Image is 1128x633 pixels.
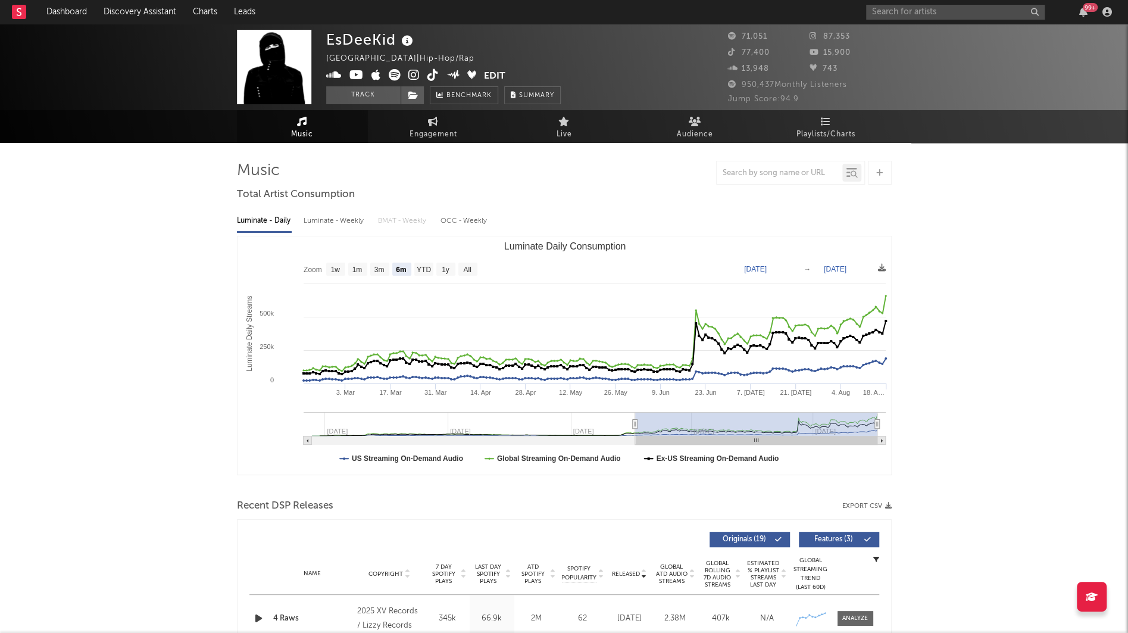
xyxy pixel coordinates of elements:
[237,188,355,202] span: Total Artist Consumption
[610,613,649,625] div: [DATE]
[810,65,838,73] span: 743
[519,92,554,99] span: Summary
[260,343,274,350] text: 250k
[655,563,688,585] span: Global ATD Audio Streams
[656,454,779,463] text: Ex-US Streaming On-Demand Audio
[273,613,351,625] a: 4 Raws
[810,33,850,40] span: 87,353
[352,266,362,274] text: 1m
[517,613,556,625] div: 2M
[473,613,511,625] div: 66.9k
[368,570,403,578] span: Copyright
[326,30,416,49] div: EsDeeKid
[430,86,498,104] a: Benchmark
[728,33,767,40] span: 71,051
[245,295,253,371] text: Luminate Daily Streams
[260,310,274,317] text: 500k
[728,81,847,89] span: 950,437 Monthly Listeners
[517,563,549,585] span: ATD Spotify Plays
[463,266,471,274] text: All
[499,110,630,143] a: Live
[736,389,764,396] text: 7. [DATE]
[428,563,460,585] span: 7 Day Spotify Plays
[336,389,355,396] text: 3. Mar
[804,265,811,273] text: →
[701,613,741,625] div: 407k
[304,266,322,274] text: Zoom
[796,127,855,142] span: Playlists/Charts
[352,454,463,463] text: US Streaming On-Demand Audio
[416,266,430,274] text: YTD
[695,389,716,396] text: 23. Jun
[717,169,842,178] input: Search by song name or URL
[237,211,292,231] div: Luminate - Daily
[747,560,780,588] span: Estimated % Playlist Streams Last Day
[379,389,402,396] text: 17. Mar
[810,49,851,57] span: 15,900
[604,389,627,396] text: 26. May
[270,376,273,383] text: 0
[368,110,499,143] a: Engagement
[504,241,626,251] text: Luminate Daily Consumption
[1083,3,1098,12] div: 99 +
[744,265,767,273] text: [DATE]
[238,236,892,475] svg: Luminate Daily Consumption
[496,454,620,463] text: Global Streaming On-Demand Audio
[761,110,892,143] a: Playlists/Charts
[863,389,884,396] text: 18. A…
[561,565,596,582] span: Spotify Popularity
[630,110,761,143] a: Audience
[866,5,1045,20] input: Search for artists
[728,65,769,73] span: 13,948
[237,110,368,143] a: Music
[842,503,892,510] button: Export CSV
[428,613,467,625] div: 345k
[515,389,536,396] text: 28. Apr
[807,536,861,543] span: Features ( 3 )
[558,389,582,396] text: 12. May
[424,389,446,396] text: 31. Mar
[651,389,669,396] text: 9. Jun
[701,560,734,588] span: Global Rolling 7D Audio Streams
[717,536,772,543] span: Originals ( 19 )
[677,127,713,142] span: Audience
[1079,7,1088,17] button: 99+
[612,570,640,578] span: Released
[793,556,829,592] div: Global Streaming Trend (Last 60D)
[446,89,492,103] span: Benchmark
[374,266,384,274] text: 3m
[396,266,406,274] text: 6m
[799,532,879,547] button: Features(3)
[273,569,351,578] div: Name
[304,211,366,231] div: Luminate - Weekly
[831,389,849,396] text: 4. Aug
[470,389,490,396] text: 14. Apr
[728,95,799,103] span: Jump Score: 94.9
[440,211,488,231] div: OCC - Weekly
[824,265,846,273] text: [DATE]
[473,563,504,585] span: Last Day Spotify Plays
[442,266,449,274] text: 1y
[326,86,401,104] button: Track
[655,613,695,625] div: 2.38M
[728,49,770,57] span: 77,400
[330,266,340,274] text: 1w
[747,613,787,625] div: N/A
[326,52,488,66] div: [GEOGRAPHIC_DATA] | Hip-Hop/Rap
[484,69,505,84] button: Edit
[710,532,790,547] button: Originals(19)
[780,389,811,396] text: 21. [DATE]
[291,127,313,142] span: Music
[562,613,604,625] div: 62
[557,127,572,142] span: Live
[504,86,561,104] button: Summary
[410,127,457,142] span: Engagement
[357,604,421,633] div: 2025 XV Records / Lizzy Records
[237,499,333,513] span: Recent DSP Releases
